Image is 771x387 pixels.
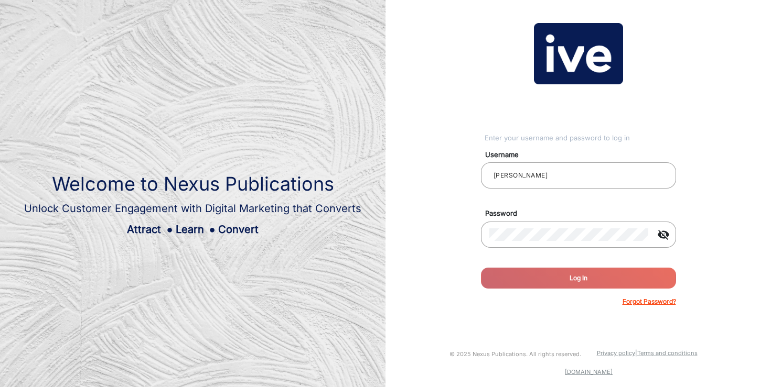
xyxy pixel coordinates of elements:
[534,23,623,85] img: vmg-logo
[449,350,581,358] small: © 2025 Nexus Publications. All rights reserved.
[635,349,637,357] a: |
[166,223,173,236] span: ●
[623,297,676,306] p: Forgot Password?
[24,173,361,195] h1: Welcome to Nexus Publications
[489,169,668,182] input: Your username
[485,133,676,143] div: Enter your username and password to log in
[24,222,361,237] div: Attract Learn Convert
[597,349,635,357] a: Privacy policy
[651,228,676,241] mat-icon: visibility_off
[637,349,698,357] a: Terms and conditions
[565,368,613,375] a: [DOMAIN_NAME]
[209,223,216,236] span: ●
[477,208,688,219] mat-label: Password
[481,268,676,289] button: Log In
[24,201,361,216] div: Unlock Customer Engagement with Digital Marketing that Converts
[477,150,688,160] mat-label: Username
